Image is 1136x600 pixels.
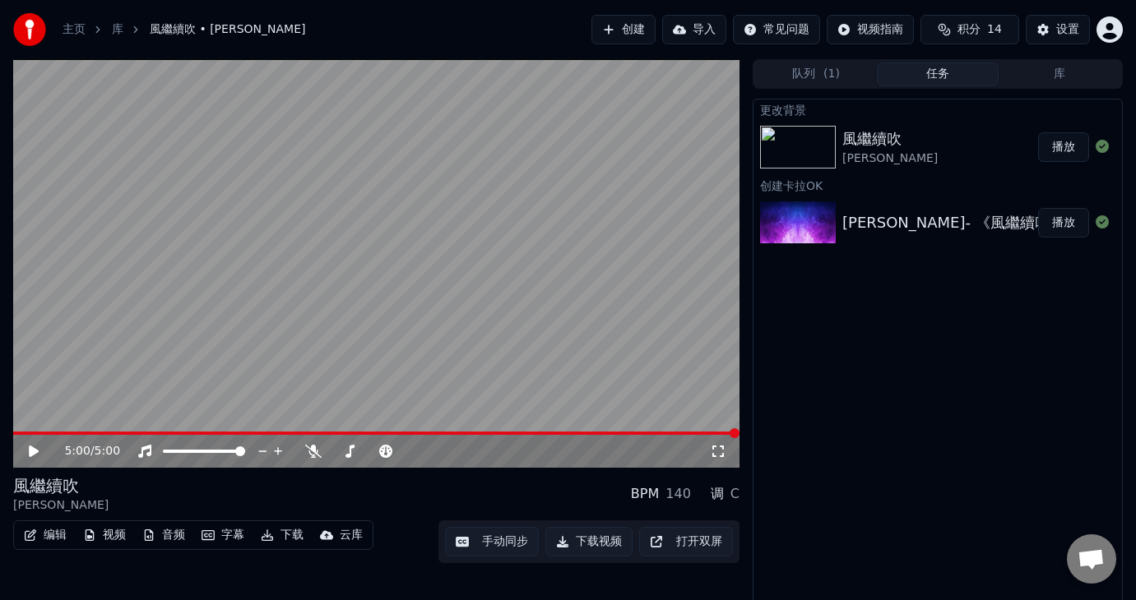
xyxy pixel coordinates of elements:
[733,15,820,44] button: 常见问题
[631,484,659,504] div: BPM
[957,21,981,38] span: 积分
[64,443,104,459] div: /
[13,13,46,46] img: youka
[545,527,633,556] button: 下载视频
[1038,132,1089,162] button: 播放
[1026,15,1090,44] button: 设置
[445,527,539,556] button: 手动同步
[823,66,840,82] span: ( 1 )
[195,524,251,547] button: 字幕
[753,175,1122,195] div: 创建卡拉OK
[13,497,109,514] div: [PERSON_NAME]
[842,127,938,150] div: 風繼續吹
[1056,21,1079,38] div: 设置
[753,99,1122,119] div: 更改背景
[920,15,1019,44] button: 积分14
[842,211,1106,234] div: [PERSON_NAME]- 《風繼續吹》(Live)
[1038,208,1089,238] button: 播放
[711,484,724,504] div: 调
[755,62,877,86] button: 队列
[64,443,90,459] span: 5:00
[665,484,691,504] div: 140
[77,524,132,547] button: 视频
[136,524,192,547] button: 音频
[254,524,310,547] button: 下载
[13,474,109,497] div: 風繼續吹
[95,443,120,459] span: 5:00
[17,524,73,547] button: 编辑
[999,62,1120,86] button: 库
[639,527,733,556] button: 打开双屏
[987,21,1002,38] span: 14
[591,15,656,44] button: 创建
[63,21,305,38] nav: breadcrumb
[827,15,914,44] button: 视频指南
[63,21,86,38] a: 主页
[1067,534,1116,584] div: 打開聊天
[662,15,726,44] button: 导入
[150,21,305,38] span: 風繼續吹 • [PERSON_NAME]
[112,21,123,38] a: 库
[877,62,999,86] button: 任务
[842,150,938,167] div: [PERSON_NAME]
[340,527,363,543] div: 云库
[730,484,740,504] div: C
